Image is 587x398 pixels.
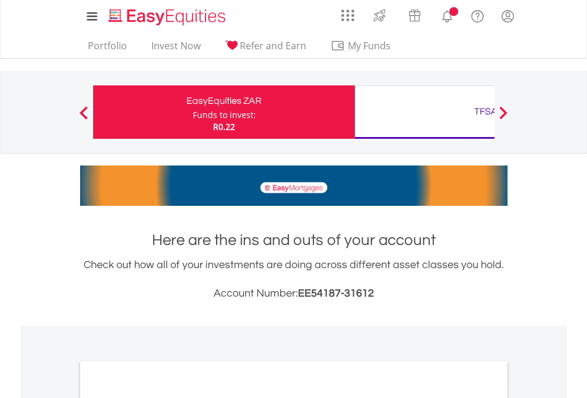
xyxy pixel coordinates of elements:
[493,3,523,29] a: My Profile
[341,9,354,22] img: grid-menu-icon.svg
[147,40,205,58] a: Invest Now
[405,6,424,25] img: vouchers-v2.svg
[334,3,362,22] a: AppsGrid
[72,112,96,124] button: Previous
[213,121,235,132] span: R0.22
[331,38,408,53] span: My Funds
[104,3,230,27] a: Home page
[193,109,256,121] div: Funds to invest:
[80,165,507,206] img: EasyMortage Promotion Banner
[106,7,230,27] img: EasyEquities_Logo.png
[220,40,311,58] a: Refer and Earn
[100,93,348,109] div: EasyEquities ZAR
[298,288,374,299] span: EE54187-31612
[80,230,507,251] h1: Here are the ins and outs of your account
[462,3,493,27] a: FAQ's and Support
[80,257,507,302] div: Check out how all of your investments are doing across different asset classes you hold.
[370,6,389,25] img: thrive-v2.svg
[397,3,432,25] a: Vouchers
[80,285,507,302] h3: Account Number:
[240,39,306,52] span: Refer and Earn
[491,112,515,124] button: Next
[432,3,462,27] a: Notifications
[83,40,132,58] a: Portfolio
